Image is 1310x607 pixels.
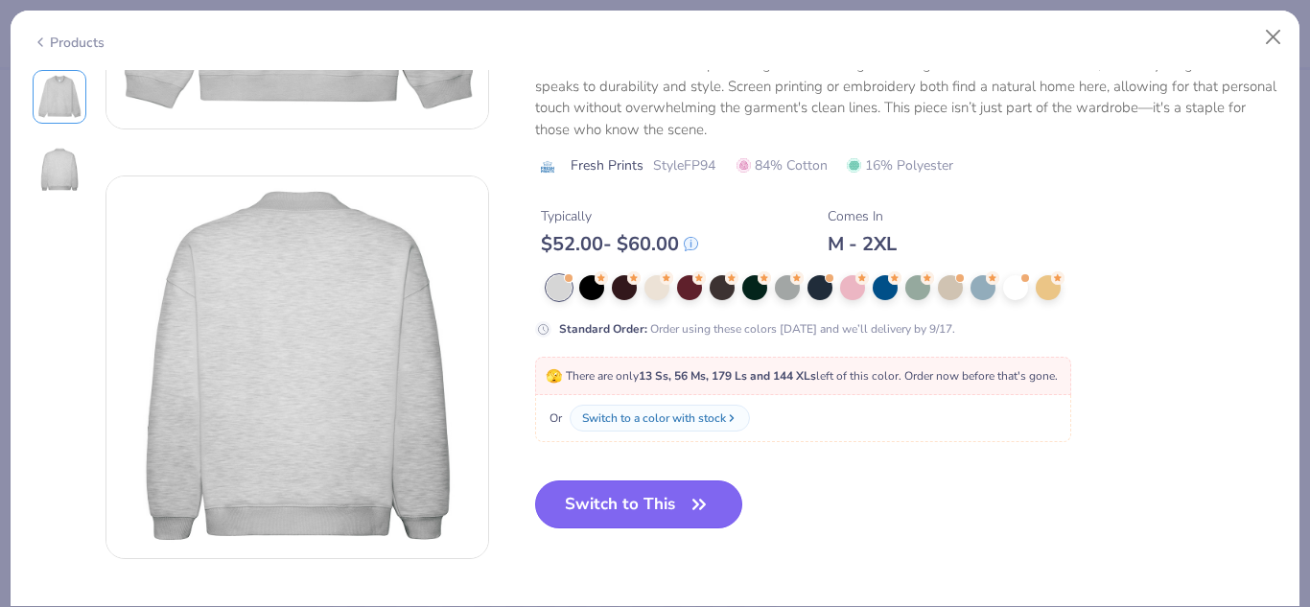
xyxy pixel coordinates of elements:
[33,33,105,53] div: Products
[559,320,647,336] strong: Standard Order :
[582,409,726,427] div: Switch to a color with stock
[737,155,828,175] span: 84% Cotton
[653,155,715,175] span: Style FP94
[541,232,698,256] div: $ 52.00 - $ 60.00
[828,232,897,256] div: M - 2XL
[639,368,816,384] strong: 13 Ss, 56 Ms, 179 Ls and 144 XLs
[36,74,82,120] img: Front
[571,155,643,175] span: Fresh Prints
[546,368,1058,384] span: There are only left of this color. Order now before that's gone.
[559,319,955,337] div: Order using these colors [DATE] and we’ll delivery by 9/17.
[828,206,897,226] div: Comes In
[847,155,953,175] span: 16% Polyester
[570,405,750,432] button: Switch to a color with stock
[546,367,562,385] span: 🫣
[36,147,82,193] img: Back
[1255,19,1292,56] button: Close
[106,176,488,558] img: Back
[535,480,743,528] button: Switch to This
[546,409,562,427] span: Or
[535,158,561,174] img: brand logo
[541,206,698,226] div: Typically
